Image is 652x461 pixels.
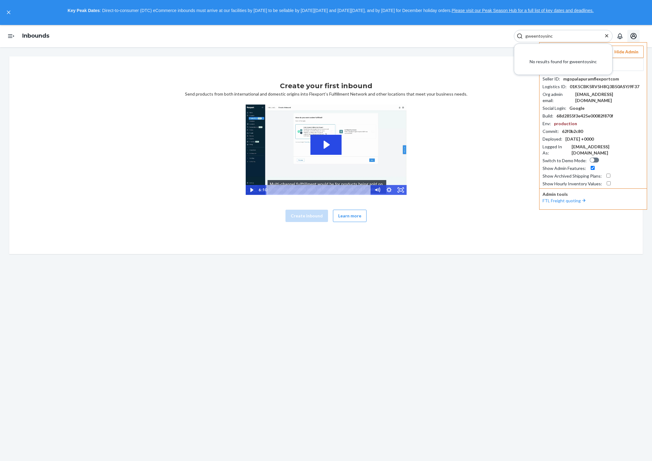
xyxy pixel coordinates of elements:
[246,105,407,195] img: Video Thumbnail
[565,136,594,142] div: [DATE] +0000
[569,105,584,111] div: Google
[285,210,328,222] button: Create inbound
[563,76,619,82] div: mgopalapuramflexportcom
[517,33,523,39] svg: Search Icon
[15,6,646,16] p: : Direct-to-consumer (DTC) eCommerce inbounds must arrive at our facilities by [DATE] to be sella...
[333,210,367,222] button: Learn more
[543,144,568,156] div: Logged In As :
[556,113,613,119] div: 68d2855f3e425e00082f870f
[543,191,644,197] p: Admin tools
[523,33,599,39] input: Search Input
[543,113,553,119] div: Build :
[14,4,27,10] span: Chat
[246,185,257,195] button: Play Video
[14,81,638,230] div: Send products from both international and domestic origins into Flexport’s Fulfillment Network an...
[572,144,644,156] div: [EMAIL_ADDRESS][DOMAIN_NAME]
[543,173,602,179] div: Show Archived Shipping Plans :
[562,128,583,134] div: 62f0b2c80
[543,165,586,171] div: Show Admin Features :
[371,185,383,195] button: Mute
[543,136,562,142] div: Deployed :
[543,84,567,90] div: Logistics ID :
[68,8,100,13] strong: Key Peak Dates
[271,185,368,195] div: Playbar
[601,46,644,58] button: Hide Admin
[543,128,559,134] div: Commit :
[570,84,639,90] div: 01K5CBK5RV5H8Q3B50ASYJ9F37
[575,91,644,104] div: [EMAIL_ADDRESS][DOMAIN_NAME]
[543,181,602,187] div: Show Hourly Inventory Values :
[5,30,17,42] button: Open Navigation
[452,8,594,13] a: Please visit our Peak Season Hub for a full list of key dates and deadlines.
[6,9,12,15] button: close,
[543,121,551,127] div: Env :
[543,76,560,82] div: Seller ID :
[614,30,626,42] button: Open notifications
[554,121,577,127] div: production
[310,135,342,155] button: Play Video: 2023-09-11_Flexport_Inbounds_HighRes
[543,91,572,104] div: Org admin email :
[280,81,372,91] h1: Create your first inbound
[543,198,587,203] a: FTL Freight quoting
[383,185,395,195] button: Show settings menu
[514,49,612,75] div: No results found for gweentoysinc
[604,33,610,39] button: Close Search
[395,185,407,195] button: Fullscreen
[627,30,640,42] button: Open account menu
[543,158,587,164] div: Switch to Demo Mode :
[17,27,54,45] ol: breadcrumbs
[22,32,49,39] a: Inbounds
[543,105,566,111] div: Social Login :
